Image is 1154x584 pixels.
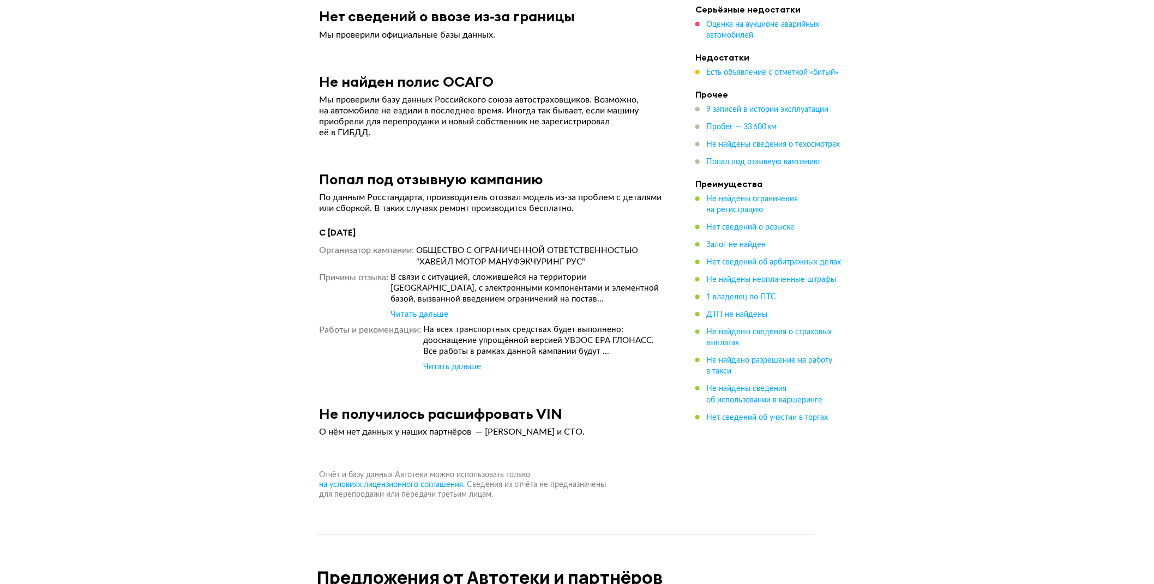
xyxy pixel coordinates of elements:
span: Не найдены сведения о техосмотрах [706,141,840,149]
span: Не найдены сведения об использовании в каршеринге [706,386,822,404]
p: По данным Росстандарта, производитель отозвал модель из-за проблем с деталями или сборкой. В таки... [319,192,663,214]
h4: Недостатки [695,52,848,63]
span: Залог не найден [706,242,766,249]
span: Попал под отзывную кампанию [706,159,820,166]
h3: Не найден полис ОСАГО [319,73,494,90]
span: ОБЩЕСТВО С ОГРАНИЧЕННОЙ ОТВЕТСТВЕННОСТЬЮ "ХАВЕЙЛ МОТОР МАНУФЭКЧУРИНГ РУС" [417,246,639,266]
h3: Нет сведений о ввозе из-за границы [319,8,575,25]
p: Мы проверили базу данных Российского союза автостраховщиков. Возможно, на автомобиле не ездили в ... [319,94,663,138]
p: О нём нет данных у наших партнёров — [PERSON_NAME] и СТО. [319,426,663,437]
span: Нет сведений о розыске [706,224,795,232]
span: Нет сведений об участии в торгах [706,414,828,422]
span: Не найдено разрешение на работу в такси [706,357,832,376]
span: Не найдены ограничения на регистрацию [706,196,798,214]
span: 1 владелец по ПТС [706,294,776,302]
div: Читать дальше [391,309,449,320]
dt: Причины отзыва [319,272,388,320]
span: Не найдены неоплаченные штрафы [706,276,836,284]
div: На всех транспортных средствах будет выполнено: дооснащение упрощённой версией УВЭОС ЕРА ГЛОНАСС.... [424,324,663,357]
h4: Преимущества [695,179,848,190]
h3: Попал под отзывную кампанию [319,171,543,188]
div: В связи с ситуацией, сложившейся на территории [GEOGRAPHIC_DATA], с электронными компонентами и э... [391,272,663,305]
p: Мы проверили официальные базы данных. [319,29,663,40]
span: Нет сведений об арбитражных делах [706,259,841,267]
dt: Организатор кампании [319,245,414,268]
span: Не найдены сведения о страховых выплатах [706,329,832,347]
dt: Работы и рекомендации [319,324,421,372]
span: на условиях лицензионного соглашения [319,481,463,489]
span: Оценка на аукционе аварийных автомобилей [706,21,819,40]
span: Есть объявление с отметкой «битый» [706,69,838,77]
span: ДТП не найдены [706,311,767,319]
h4: С [DATE] [319,227,663,238]
span: Пробег — 33 600 км [706,124,777,131]
h4: Прочее [695,89,848,100]
div: Отчёт и базу данных Автотеки можно использовать только . Сведения из отчёта не предназначены для ... [306,470,676,499]
span: 9 записей в истории эксплуатации [706,106,828,114]
h4: Серьёзные недостатки [695,4,848,15]
div: Читать дальше [424,362,482,372]
h3: Не получилось расшифровать VIN [319,405,562,422]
